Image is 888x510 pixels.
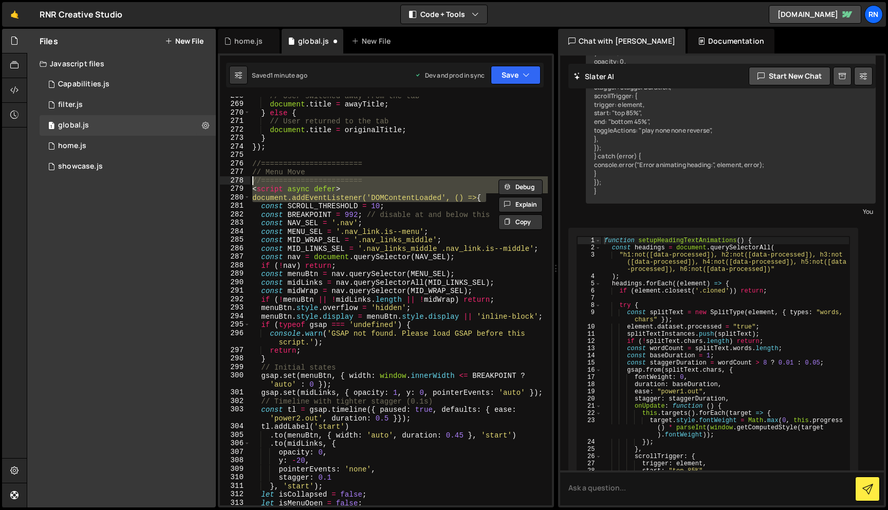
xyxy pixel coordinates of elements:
div: 2785/4730.js [40,136,216,156]
div: 293 [220,303,250,312]
a: [DOMAIN_NAME] [769,5,861,24]
div: 21 [578,403,601,410]
a: 🤙 [2,2,27,27]
div: You [588,206,873,217]
div: 2 [578,244,601,251]
div: 2785/4729.js [40,115,216,136]
div: 1 minute ago [270,71,307,80]
div: 309 [220,465,250,473]
div: 306 [220,439,250,448]
div: 284 [220,227,250,236]
div: 5 [578,280,601,287]
div: 281 [220,202,250,210]
div: 272 [220,125,250,134]
div: 2785/32613.js [40,74,216,95]
div: 294 [220,312,250,321]
div: 279 [220,185,250,193]
div: 278 [220,176,250,185]
div: 301 [220,388,250,397]
div: 285 [220,235,250,244]
div: 25 [578,446,601,453]
div: 303 [220,405,250,422]
div: 1 [578,237,601,244]
button: New File [165,37,203,45]
div: 15 [578,359,601,367]
div: Capabilities.js [58,80,109,89]
div: Documentation [688,29,774,53]
div: 292 [220,295,250,304]
div: 12 [578,338,601,345]
div: 283 [220,218,250,227]
div: 10 [578,323,601,331]
div: 277 [220,168,250,176]
div: 11 [578,331,601,338]
div: 280 [220,193,250,202]
div: 270 [220,108,250,117]
div: 299 [220,363,250,372]
div: 304 [220,422,250,431]
div: 298 [220,354,250,363]
div: 287 [220,252,250,261]
div: 2785/36237.js [40,156,216,177]
div: 312 [220,490,250,499]
div: 275 [220,151,250,159]
div: 286 [220,244,250,253]
a: RN [864,5,883,24]
div: global.js [298,36,329,46]
div: 308 [220,456,250,465]
button: Start new chat [749,67,830,85]
button: Debug [498,179,543,195]
div: 9 [578,309,601,323]
div: 23 [578,417,601,439]
div: 8 [578,302,601,309]
div: Saved [252,71,307,80]
div: 269 [220,100,250,108]
div: 290 [220,278,250,287]
h2: Slater AI [573,71,615,81]
div: 276 [220,159,250,168]
button: Save [491,66,541,84]
h2: Files [40,35,58,47]
div: 289 [220,269,250,278]
span: 1 [48,122,54,131]
div: 14 [578,352,601,359]
div: 291 [220,286,250,295]
div: RNR Creative Studio [40,8,122,21]
button: Code + Tools [401,5,487,24]
div: 4 [578,273,601,280]
div: 2785/35735.js [40,95,216,115]
div: 18 [578,381,601,388]
div: 282 [220,210,250,219]
div: filter.js [58,100,83,110]
div: 6 [578,287,601,295]
div: Javascript files [27,53,216,74]
div: 27 [578,460,601,467]
div: home.js [234,36,263,46]
div: 300 [220,371,250,388]
div: 7 [578,295,601,302]
div: 296 [220,329,250,346]
div: 274 [220,142,250,151]
div: 26 [578,453,601,460]
div: 3 [578,251,601,273]
div: 17 [578,374,601,381]
div: 307 [220,448,250,457]
button: Copy [498,214,543,230]
div: 313 [220,499,250,507]
div: global.js [58,121,89,130]
div: 24 [578,439,601,446]
div: 16 [578,367,601,374]
div: 13 [578,345,601,352]
div: 310 [220,473,250,482]
button: Explain [498,197,543,212]
div: 297 [220,346,250,355]
div: 273 [220,134,250,142]
div: 302 [220,397,250,406]
div: 295 [220,320,250,329]
div: 271 [220,117,250,125]
div: showcase.js [58,162,103,171]
div: 311 [220,482,250,490]
div: 28 [578,467,601,475]
div: New File [351,36,395,46]
div: 20 [578,395,601,403]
